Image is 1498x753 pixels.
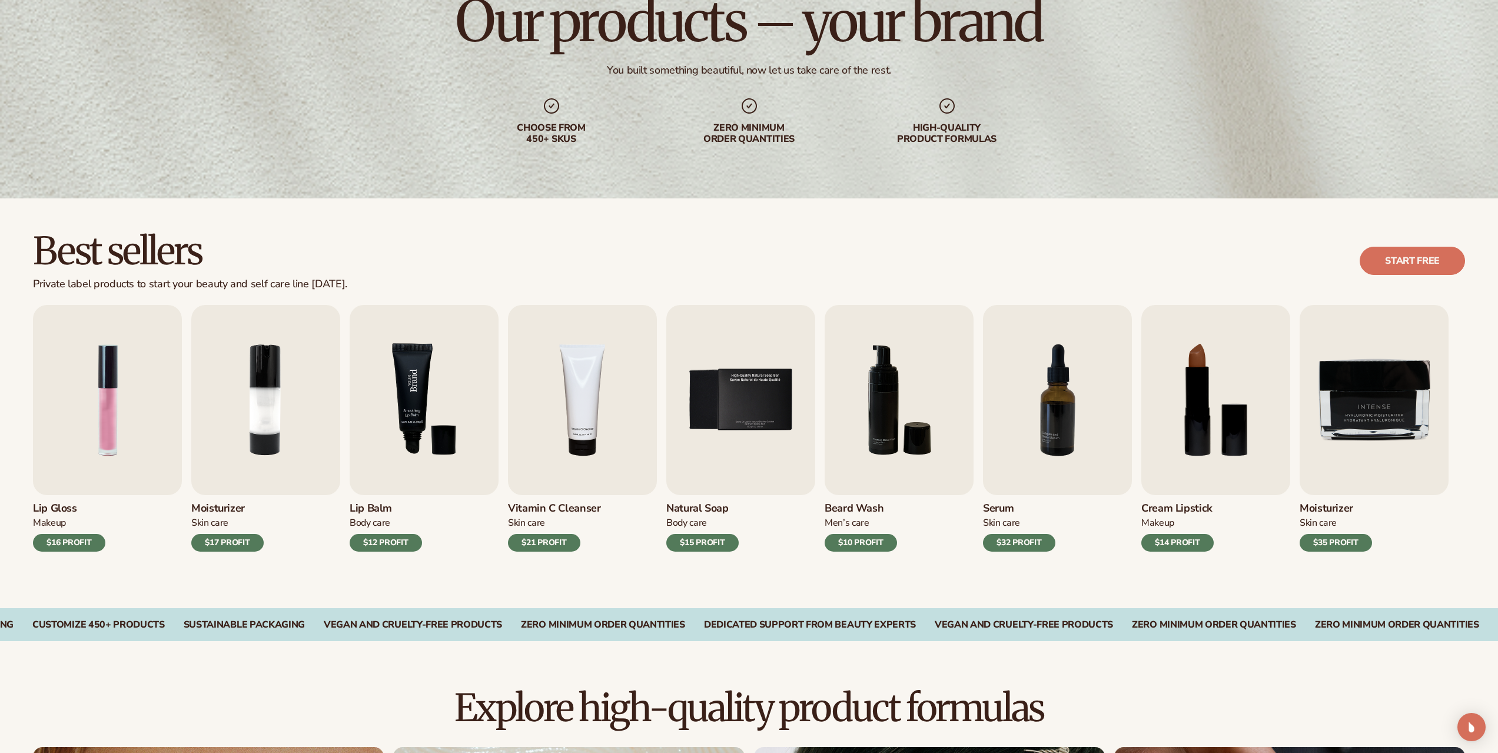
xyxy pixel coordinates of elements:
div: Zero minimum order quantities [674,122,825,145]
div: VEGAN AND CRUELTY-FREE PRODUCTS [324,619,502,631]
h3: Moisturizer [1300,502,1372,515]
div: $15 PROFIT [666,534,739,552]
div: $14 PROFIT [1141,534,1214,552]
div: $35 PROFIT [1300,534,1372,552]
h3: Beard Wash [825,502,897,515]
div: Zero Minimum Order QuantitieS [1315,619,1479,631]
a: 2 / 9 [191,305,340,552]
h3: Cream Lipstick [1141,502,1214,515]
div: Open Intercom Messenger [1457,713,1486,741]
h3: Vitamin C Cleanser [508,502,601,515]
div: $10 PROFIT [825,534,897,552]
div: $17 PROFIT [191,534,264,552]
a: Start free [1360,247,1465,275]
a: 6 / 9 [825,305,974,552]
a: 4 / 9 [508,305,657,552]
div: CUSTOMIZE 450+ PRODUCTS [32,619,165,631]
div: DEDICATED SUPPORT FROM BEAUTY EXPERTS [704,619,916,631]
h3: Lip Balm [350,502,422,515]
h2: Explore high-quality product formulas [33,688,1465,728]
div: Skin Care [1300,517,1372,529]
a: 8 / 9 [1141,305,1290,552]
div: Body Care [350,517,422,529]
div: Makeup [1141,517,1214,529]
div: Skin Care [191,517,264,529]
div: $21 PROFIT [508,534,580,552]
div: Zero Minimum Order QuantitieS [1132,619,1296,631]
div: Men’s Care [825,517,897,529]
div: Vegan and Cruelty-Free Products [935,619,1113,631]
div: You built something beautiful, now let us take care of the rest. [607,64,891,77]
div: $12 PROFIT [350,534,422,552]
div: Body Care [666,517,739,529]
div: ZERO MINIMUM ORDER QUANTITIES [521,619,685,631]
div: $16 PROFIT [33,534,105,552]
div: $32 PROFIT [983,534,1055,552]
div: High-quality product formulas [872,122,1022,145]
h2: Best sellers [33,231,347,271]
a: 7 / 9 [983,305,1132,552]
div: SUSTAINABLE PACKAGING [184,619,305,631]
a: 3 / 9 [350,305,499,552]
a: 9 / 9 [1300,305,1449,552]
div: Private label products to start your beauty and self care line [DATE]. [33,278,347,291]
a: 1 / 9 [33,305,182,552]
div: Skin Care [508,517,601,529]
div: Skin Care [983,517,1055,529]
a: 5 / 9 [666,305,815,552]
h3: Natural Soap [666,502,739,515]
div: Choose from 450+ Skus [476,122,627,145]
h3: Serum [983,502,1055,515]
h3: Moisturizer [191,502,264,515]
img: Shopify Image 7 [350,305,499,495]
div: Makeup [33,517,105,529]
h3: Lip Gloss [33,502,105,515]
